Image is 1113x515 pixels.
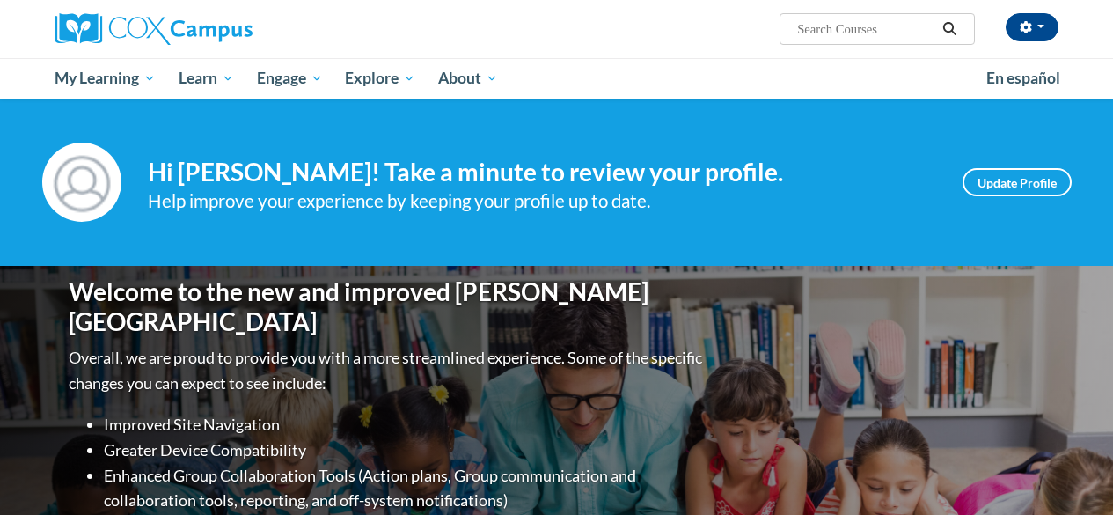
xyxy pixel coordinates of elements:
[55,68,156,89] span: My Learning
[345,68,415,89] span: Explore
[148,187,936,216] div: Help improve your experience by keeping your profile up to date.
[936,18,963,40] button: Search
[42,58,1072,99] div: Main menu
[104,412,707,438] li: Improved Site Navigation
[986,69,1060,87] span: En español
[44,58,168,99] a: My Learning
[438,68,498,89] span: About
[1006,13,1058,41] button: Account Settings
[1043,445,1099,501] iframe: Button to launch messaging window
[427,58,509,99] a: About
[69,345,707,396] p: Overall, we are proud to provide you with a more streamlined experience. Some of the specific cha...
[104,463,707,514] li: Enhanced Group Collaboration Tools (Action plans, Group communication and collaboration tools, re...
[245,58,334,99] a: Engage
[69,277,707,336] h1: Welcome to the new and improved [PERSON_NAME][GEOGRAPHIC_DATA]
[104,438,707,463] li: Greater Device Compatibility
[179,68,234,89] span: Learn
[148,158,936,188] h4: Hi [PERSON_NAME]! Take a minute to review your profile.
[795,18,936,40] input: Search Courses
[975,60,1072,97] a: En español
[257,68,323,89] span: Engage
[42,143,121,222] img: Profile Image
[55,13,372,45] a: Cox Campus
[333,58,427,99] a: Explore
[167,58,245,99] a: Learn
[963,168,1072,196] a: Update Profile
[55,13,253,45] img: Cox Campus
